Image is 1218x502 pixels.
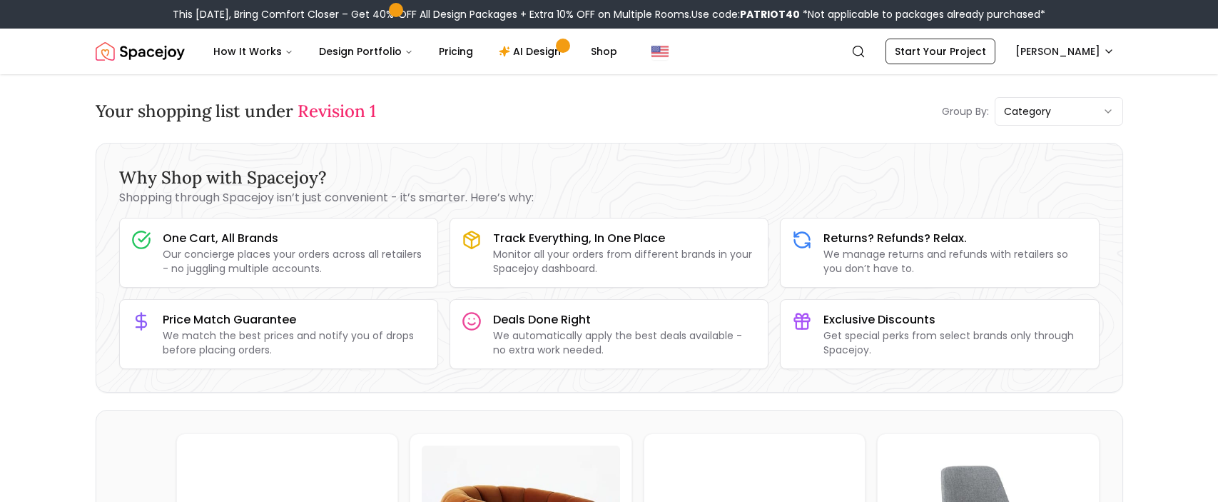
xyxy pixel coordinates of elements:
h3: Exclusive Discounts [823,311,1087,328]
h3: Price Match Guarantee [163,311,426,328]
p: We manage returns and refunds with retailers so you don’t have to. [823,247,1087,276]
p: We automatically apply the best deals available - no extra work needed. [493,328,756,357]
a: AI Design [487,37,577,66]
h3: Track Everything, In One Place [493,230,756,247]
h3: Deals Done Right [493,311,756,328]
button: How It Works [202,37,305,66]
span: *Not applicable to packages already purchased* [800,7,1045,21]
a: Start Your Project [885,39,995,64]
nav: Global [96,29,1123,74]
img: Spacejoy Logo [96,37,185,66]
a: Spacejoy [96,37,185,66]
a: Shop [579,37,629,66]
p: Our concierge places your orders across all retailers - no juggling multiple accounts. [163,247,426,276]
nav: Main [202,37,629,66]
p: We match the best prices and notify you of drops before placing orders. [163,328,426,357]
button: Design Portfolio [308,37,425,66]
h3: Returns? Refunds? Relax. [823,230,1087,247]
img: United States [651,43,669,60]
button: [PERSON_NAME] [1007,39,1123,64]
div: This [DATE], Bring Comfort Closer – Get 40% OFF All Design Packages + Extra 10% OFF on Multiple R... [173,7,1045,21]
span: Use code: [691,7,800,21]
h3: Your shopping list under [96,100,376,123]
span: Revision 1 [298,100,376,122]
a: Pricing [427,37,484,66]
p: Get special perks from select brands only through Spacejoy. [823,328,1087,357]
p: Shopping through Spacejoy isn’t just convenient - it’s smarter. Here’s why: [119,189,1100,206]
b: PATRIOT40 [740,7,800,21]
h3: One Cart, All Brands [163,230,426,247]
p: Monitor all your orders from different brands in your Spacejoy dashboard. [493,247,756,276]
p: Group By: [942,104,989,119]
h3: Why Shop with Spacejoy? [119,166,1100,189]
